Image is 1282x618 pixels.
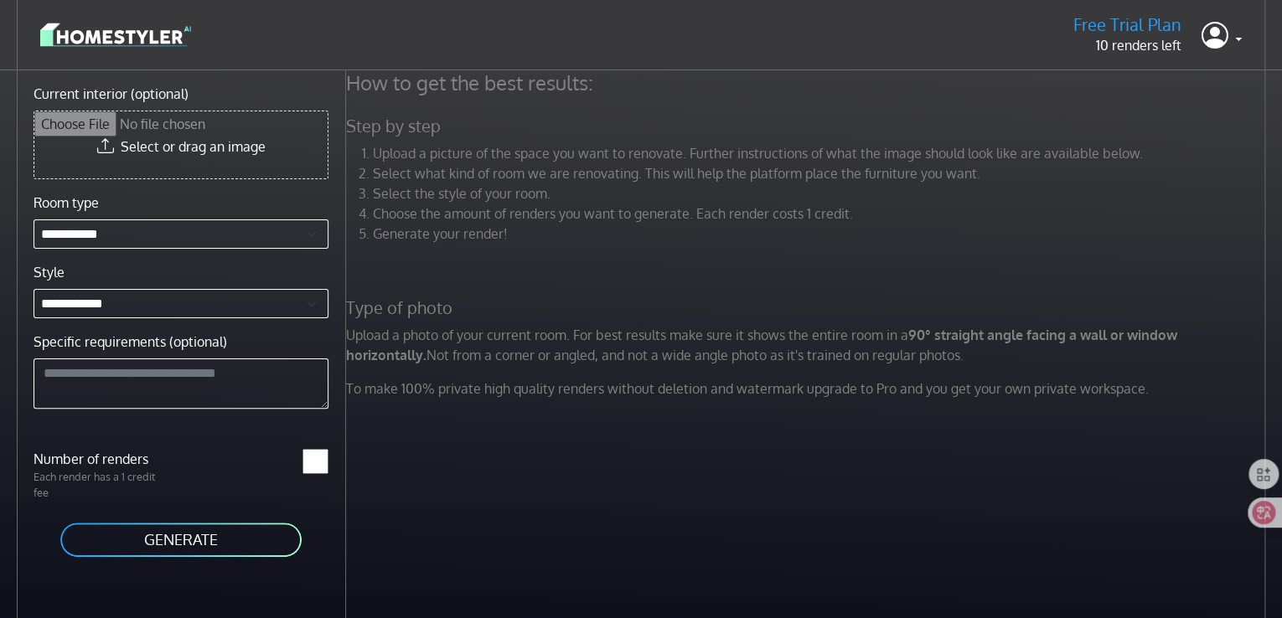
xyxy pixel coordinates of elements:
[34,84,189,104] label: Current interior (optional)
[34,262,65,282] label: Style
[23,449,181,469] label: Number of renders
[373,163,1269,183] li: Select what kind of room we are renovating. This will help the platform place the furniture you w...
[34,193,99,213] label: Room type
[34,332,227,352] label: Specific requirements (optional)
[59,521,303,559] button: GENERATE
[373,203,1269,224] li: Choose the amount of renders you want to generate. Each render costs 1 credit.
[1073,35,1181,55] p: 10 renders left
[336,70,1279,95] h4: How to get the best results:
[1073,14,1181,35] h5: Free Trial Plan
[373,143,1269,163] li: Upload a picture of the space you want to renovate. Further instructions of what the image should...
[373,224,1269,244] li: Generate your render!
[373,183,1269,203] li: Select the style of your room.
[336,325,1279,365] p: Upload a photo of your current room. For best results make sure it shows the entire room in a Not...
[336,116,1279,136] h5: Step by step
[336,297,1279,318] h5: Type of photo
[336,379,1279,399] p: To make 100% private high quality renders without deletion and watermark upgrade to Pro and you g...
[23,469,181,501] p: Each render has a 1 credit fee
[40,20,191,49] img: logo-3de290ba35641baa71223ecac5eacb59cb85b4c7fdf211dc9aaecaaee71ea2f8.svg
